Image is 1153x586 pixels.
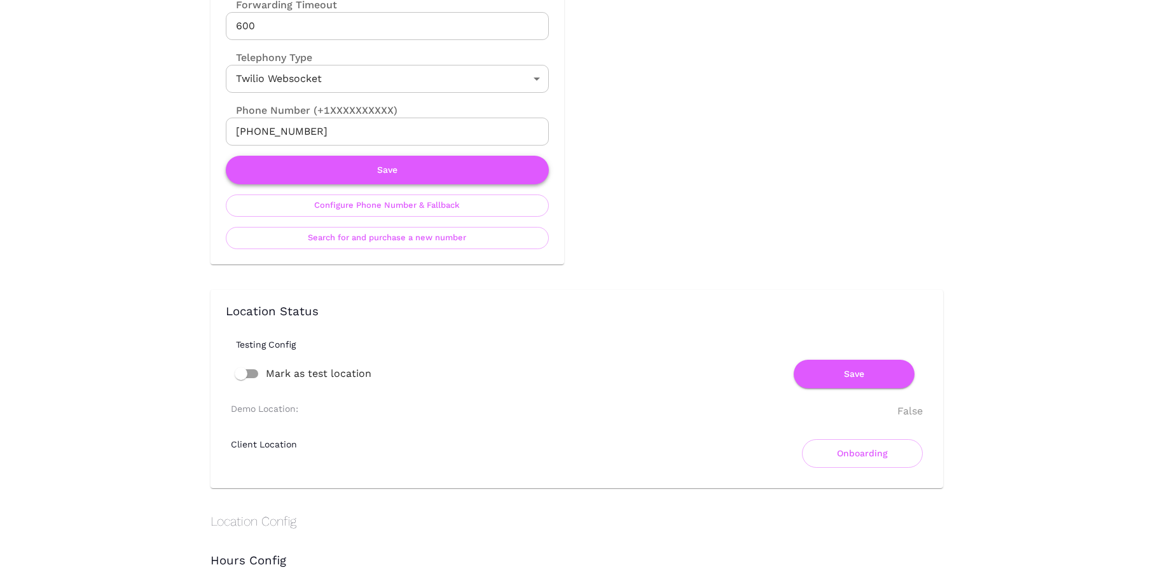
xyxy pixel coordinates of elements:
button: Save [794,360,915,388]
h6: Testing Config [236,339,938,350]
button: Search for and purchase a new number [226,227,549,249]
div: False [897,404,923,419]
label: Telephony Type [226,50,312,65]
h3: Hours Config [211,554,943,568]
button: Configure Phone Number & Fallback [226,194,549,217]
div: Twilio Websocket [226,65,549,93]
h6: Client Location [231,439,297,449]
span: Mark as test location [266,366,371,381]
button: Save [226,156,549,184]
button: Onboarding [802,439,923,468]
label: Phone Number (+1XXXXXXXXXX) [226,103,549,118]
h3: Location Status [226,305,928,319]
h6: Demo Location: [231,404,298,414]
h2: Location Config [211,514,943,529]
